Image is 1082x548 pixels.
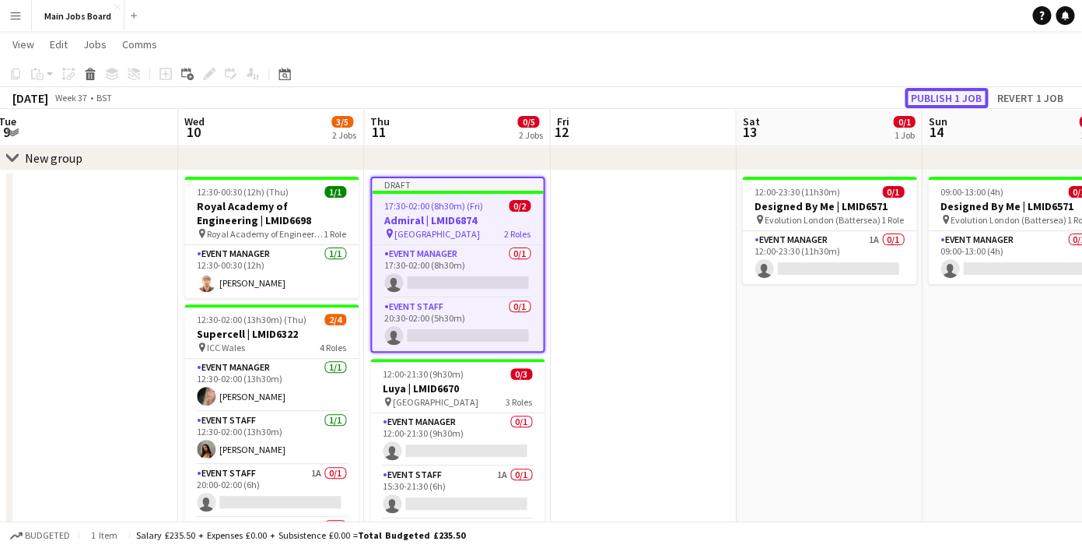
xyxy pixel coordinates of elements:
span: Evolution London (Battersea) [951,214,1066,226]
div: 2 Jobs [518,129,542,141]
app-card-role: Event Staff1/112:30-02:00 (13h30m)[PERSON_NAME] [184,412,359,465]
span: 1 Role [324,228,346,240]
span: Jobs [83,37,107,51]
h3: Supercell | LMID6322 [184,327,359,341]
span: 1 item [86,529,123,541]
span: 2/4 [324,314,346,325]
span: 11 [368,123,390,141]
span: Sun [928,114,947,128]
span: 1 Role [881,214,904,226]
span: 3 Roles [506,396,532,408]
span: Wed [184,114,205,128]
span: 12 [554,123,569,141]
div: Salary £235.50 + Expenses £0.00 + Subsistence £0.00 = [136,529,465,541]
div: New group [25,150,82,166]
span: 14 [926,123,947,141]
span: 09:00-13:00 (4h) [940,186,1003,198]
app-card-role: Event Manager1A0/112:00-23:30 (11h30m) [742,231,916,284]
app-card-role: Event Staff1A0/115:30-21:30 (6h) [370,466,545,519]
span: 0/1 [882,186,904,198]
span: Evolution London (Battersea) [765,214,881,226]
div: [DATE] [12,90,48,106]
span: 0/2 [509,200,530,212]
app-job-card: 12:30-02:00 (13h30m) (Thu)2/4Supercell | LMID6322 ICC Wales4 RolesEvent Manager1/112:30-02:00 (13... [184,304,359,535]
span: 12:00-23:30 (11h30m) [755,186,840,198]
span: Total Budgeted £235.50 [358,529,465,541]
button: Main Jobs Board [32,1,124,31]
span: 13 [740,123,759,141]
span: 4 Roles [320,342,346,353]
span: 0/1 [893,116,915,128]
h3: Admiral | LMID6874 [372,213,543,227]
h3: Luya | LMID6670 [370,381,545,395]
span: 1/1 [324,186,346,198]
span: Fri [556,114,569,128]
div: Draft [372,178,543,191]
a: Comms [116,34,163,54]
span: 10 [182,123,205,141]
span: View [12,37,34,51]
app-card-role: Event Manager0/112:00-21:30 (9h30m) [370,413,545,466]
app-card-role: Event Manager0/117:30-02:00 (8h30m) [372,245,543,298]
span: [GEOGRAPHIC_DATA] [393,396,478,408]
span: 0/3 [510,368,532,380]
span: 12:30-02:00 (13h30m) (Thu) [197,314,306,325]
span: ICC Wales [207,342,245,353]
app-job-card: Draft17:30-02:00 (8h30m) (Fri)0/2Admiral | LMID6874 [GEOGRAPHIC_DATA]2 RolesEvent Manager0/117:30... [370,177,545,353]
span: 12:00-21:30 (9h30m) [383,368,464,380]
span: Sat [742,114,759,128]
app-card-role: Event Manager1/112:30-00:30 (12h)[PERSON_NAME] [184,245,359,298]
span: Week 37 [51,92,90,104]
span: [GEOGRAPHIC_DATA] [394,228,480,240]
a: Jobs [77,34,113,54]
h3: Designed By Me | LMID6571 [742,199,916,213]
app-card-role: Event Staff1A0/120:00-02:00 (6h) [184,465,359,518]
span: 12:30-00:30 (12h) (Thu) [197,186,289,198]
app-card-role: Event Staff0/120:30-02:00 (5h30m) [372,298,543,351]
app-card-role: Event Manager1/112:30-02:00 (13h30m)[PERSON_NAME] [184,359,359,412]
div: 1 Job [894,129,914,141]
button: Budgeted [8,527,72,544]
span: 3/5 [331,116,353,128]
span: 2 Roles [504,228,530,240]
span: Royal Academy of Engineering, [PERSON_NAME][GEOGRAPHIC_DATA] [207,228,324,240]
a: Edit [44,34,74,54]
div: 2 Jobs [332,129,356,141]
div: BST [96,92,112,104]
span: Budgeted [25,530,70,541]
button: Revert 1 job [991,88,1070,108]
span: 0/5 [517,116,539,128]
span: Edit [50,37,68,51]
span: Comms [122,37,157,51]
a: View [6,34,40,54]
button: Publish 1 job [905,88,988,108]
app-job-card: 12:00-23:30 (11h30m)0/1Designed By Me | LMID6571 Evolution London (Battersea)1 RoleEvent Manager1... [742,177,916,284]
h3: Royal Academy of Engineering | LMID6698 [184,199,359,227]
span: 17:30-02:00 (8h30m) (Fri) [384,200,483,212]
app-job-card: 12:30-00:30 (12h) (Thu)1/1Royal Academy of Engineering | LMID6698 Royal Academy of Engineering, [... [184,177,359,298]
span: Thu [370,114,390,128]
